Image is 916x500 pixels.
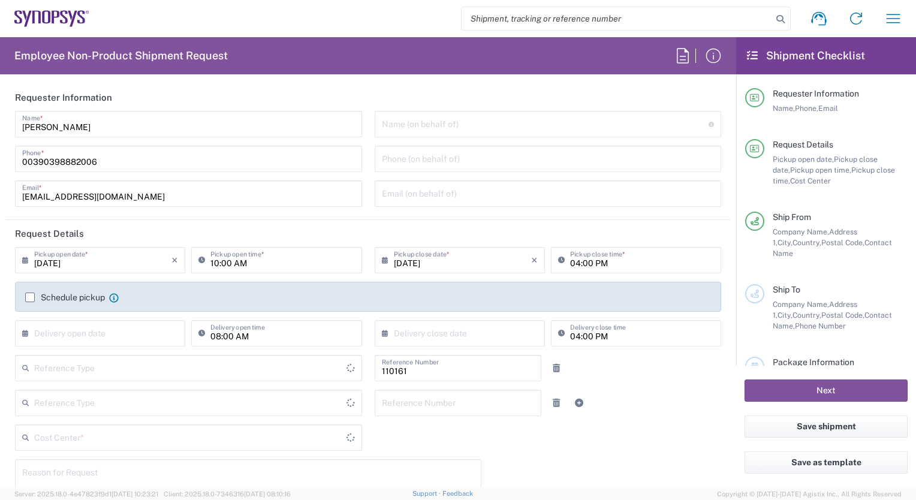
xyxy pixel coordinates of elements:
[717,489,902,499] span: Copyright © [DATE]-[DATE] Agistix Inc., All Rights Reserved
[548,394,565,411] a: Remove Reference
[164,490,291,498] span: Client: 2025.18.0-7346316
[773,300,829,309] span: Company Name,
[773,357,854,367] span: Package Information
[112,490,158,498] span: [DATE] 10:23:21
[15,92,112,104] h2: Requester Information
[773,89,859,98] span: Requester Information
[795,104,818,113] span: Phone,
[773,155,834,164] span: Pickup open date,
[548,360,565,376] a: Remove Reference
[745,379,908,402] button: Next
[244,490,291,498] span: [DATE] 08:10:16
[773,285,800,294] span: Ship To
[571,394,587,411] a: Add Reference
[171,251,178,270] i: ×
[793,311,821,320] span: Country,
[462,7,772,30] input: Shipment, tracking or reference number
[773,212,811,222] span: Ship From
[14,49,228,63] h2: Employee Non-Product Shipment Request
[15,228,84,240] h2: Request Details
[793,238,821,247] span: Country,
[14,490,158,498] span: Server: 2025.18.0-4e47823f9d1
[745,451,908,474] button: Save as template
[778,311,793,320] span: City,
[747,49,865,63] h2: Shipment Checklist
[773,140,833,149] span: Request Details
[821,238,864,247] span: Postal Code,
[773,104,795,113] span: Name,
[25,293,105,302] label: Schedule pickup
[531,251,538,270] i: ×
[795,321,846,330] span: Phone Number
[821,311,864,320] span: Postal Code,
[773,227,829,236] span: Company Name,
[442,490,473,497] a: Feedback
[818,104,838,113] span: Email
[790,176,831,185] span: Cost Center
[745,415,908,438] button: Save shipment
[790,165,851,174] span: Pickup open time,
[778,238,793,247] span: City,
[412,490,442,497] a: Support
